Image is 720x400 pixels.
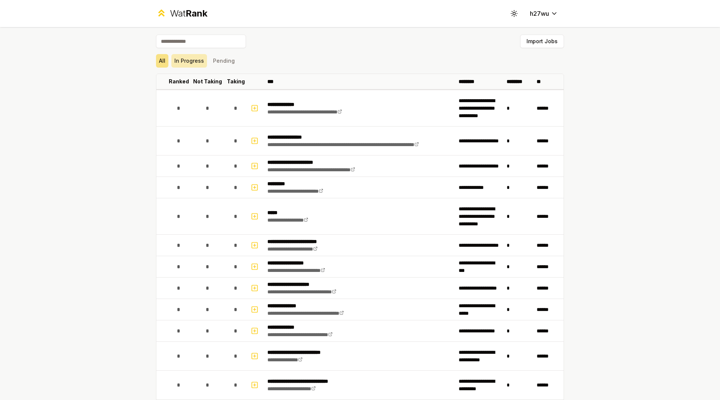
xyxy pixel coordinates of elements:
button: h27wu [524,7,564,20]
p: Not Taking [193,78,222,85]
button: Import Jobs [520,35,564,48]
div: Wat [170,8,207,20]
span: Rank [186,8,207,19]
button: In Progress [171,54,207,68]
p: Taking [227,78,245,85]
a: WatRank [156,8,207,20]
button: All [156,54,168,68]
button: Pending [210,54,238,68]
span: h27wu [530,9,549,18]
p: Ranked [169,78,189,85]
